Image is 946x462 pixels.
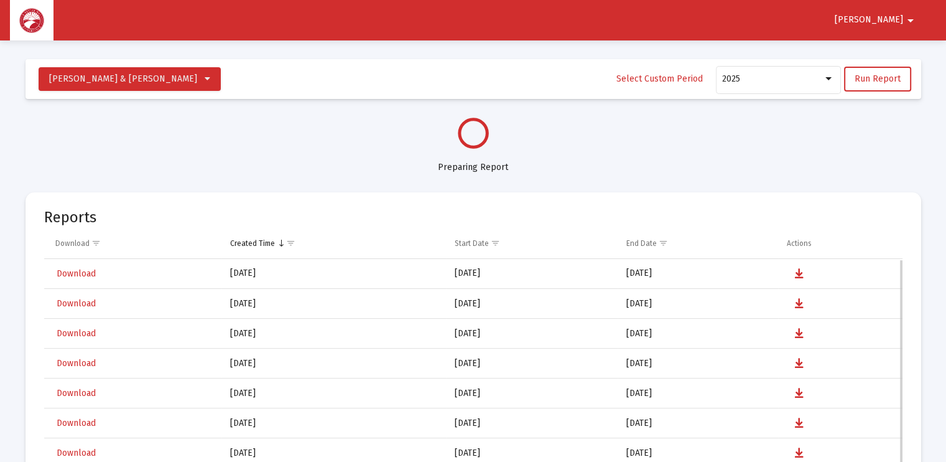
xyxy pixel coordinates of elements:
[230,238,275,248] div: Created Time
[39,67,221,91] button: [PERSON_NAME] & [PERSON_NAME]
[446,229,617,258] td: Column Start Date
[230,387,437,400] div: [DATE]
[55,238,90,248] div: Download
[19,8,44,33] img: Dashboard
[618,319,778,349] td: [DATE]
[57,358,96,369] span: Download
[855,73,901,84] span: Run Report
[57,388,96,398] span: Download
[57,328,96,339] span: Download
[659,238,668,248] span: Show filter options for column 'End Date'
[230,417,437,430] div: [DATE]
[44,229,222,258] td: Column Download
[778,229,902,258] td: Column Actions
[230,328,437,340] div: [DATE]
[722,73,740,84] span: 2025
[844,67,911,92] button: Run Report
[616,73,703,84] span: Select Custom Period
[618,229,778,258] td: Column End Date
[286,238,295,248] span: Show filter options for column 'Created Time'
[618,379,778,408] td: [DATE]
[57,448,96,458] span: Download
[618,349,778,379] td: [DATE]
[57,418,96,428] span: Download
[57,268,96,279] span: Download
[446,349,617,379] td: [DATE]
[626,238,657,248] div: End Date
[491,238,500,248] span: Show filter options for column 'Start Date'
[230,298,437,310] div: [DATE]
[230,447,437,460] div: [DATE]
[903,8,918,33] mat-icon: arrow_drop_down
[446,379,617,408] td: [DATE]
[446,289,617,319] td: [DATE]
[820,7,933,32] button: [PERSON_NAME]
[446,259,617,289] td: [DATE]
[230,357,437,370] div: [DATE]
[49,73,197,84] span: [PERSON_NAME] & [PERSON_NAME]
[230,267,437,280] div: [DATE]
[26,149,921,174] div: Preparing Report
[44,211,96,224] mat-card-title: Reports
[618,289,778,319] td: [DATE]
[455,238,489,248] div: Start Date
[91,238,101,248] span: Show filter options for column 'Download'
[835,15,903,26] span: [PERSON_NAME]
[57,298,96,309] span: Download
[446,319,617,349] td: [DATE]
[221,229,446,258] td: Column Created Time
[446,408,617,438] td: [DATE]
[618,408,778,438] td: [DATE]
[618,259,778,289] td: [DATE]
[787,238,812,248] div: Actions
